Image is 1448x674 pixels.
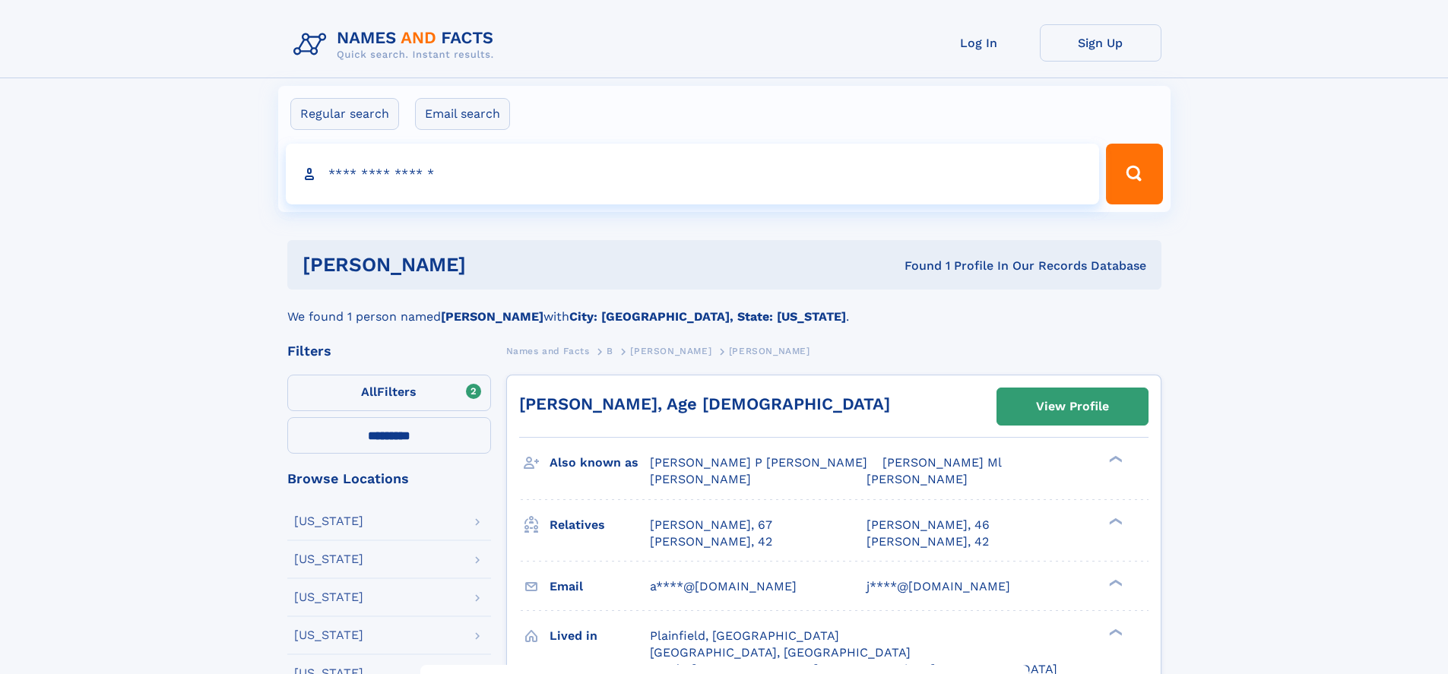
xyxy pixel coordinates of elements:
b: City: [GEOGRAPHIC_DATA], State: [US_STATE] [569,309,846,324]
span: [PERSON_NAME] [729,346,810,356]
div: Found 1 Profile In Our Records Database [685,258,1146,274]
div: View Profile [1036,389,1109,424]
span: [PERSON_NAME] Ml [882,455,1002,470]
span: [PERSON_NAME] [650,472,751,486]
h3: Also known as [550,450,650,476]
label: Regular search [290,98,399,130]
a: Sign Up [1040,24,1161,62]
h3: Email [550,574,650,600]
a: Log In [918,24,1040,62]
input: search input [286,144,1100,204]
div: [US_STATE] [294,629,363,641]
span: B [607,346,613,356]
img: Logo Names and Facts [287,24,506,65]
a: B [607,341,613,360]
div: We found 1 person named with . [287,290,1161,326]
a: [PERSON_NAME], Age [DEMOGRAPHIC_DATA] [519,394,890,413]
div: [US_STATE] [294,553,363,565]
div: ❯ [1105,577,1123,587]
div: Filters [287,344,491,358]
b: [PERSON_NAME] [441,309,543,324]
span: [GEOGRAPHIC_DATA], [GEOGRAPHIC_DATA] [650,645,911,660]
h3: Relatives [550,512,650,538]
a: View Profile [997,388,1148,425]
span: All [361,384,377,399]
span: [PERSON_NAME] [867,472,968,486]
div: [US_STATE] [294,591,363,603]
div: [US_STATE] [294,515,363,527]
div: ❯ [1105,454,1123,464]
a: [PERSON_NAME], 46 [867,517,990,533]
span: [PERSON_NAME] P [PERSON_NAME] [650,455,867,470]
span: Plainfield, [GEOGRAPHIC_DATA] [650,628,839,643]
a: Names and Facts [506,341,590,360]
h3: Lived in [550,623,650,649]
div: ❯ [1105,627,1123,637]
a: [PERSON_NAME], 67 [650,517,772,533]
a: [PERSON_NAME], 42 [650,533,772,550]
label: Email search [415,98,510,130]
div: Browse Locations [287,472,491,486]
button: Search Button [1106,144,1162,204]
span: [PERSON_NAME] [630,346,711,356]
a: [PERSON_NAME] [630,341,711,360]
label: Filters [287,375,491,411]
a: [PERSON_NAME], 42 [867,533,989,550]
div: ❯ [1105,516,1123,526]
h1: [PERSON_NAME] [303,255,686,274]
